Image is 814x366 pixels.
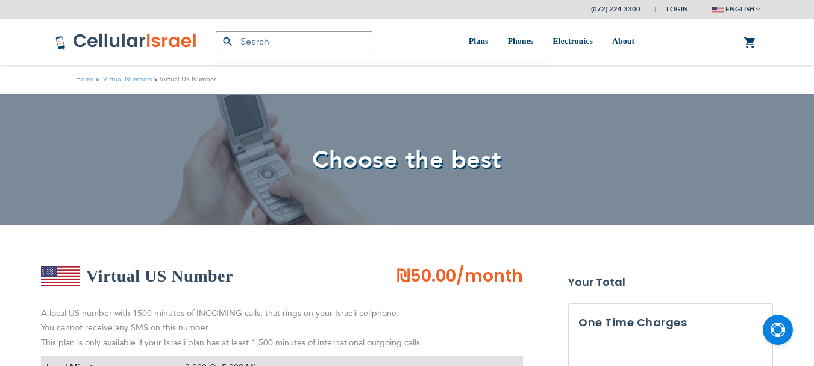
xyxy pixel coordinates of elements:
a: About [612,19,634,65]
span: About [612,37,634,46]
button: english [712,1,760,18]
span: ₪50.00 [396,264,456,288]
a: Plans [469,19,489,65]
strong: Your Total [568,273,773,291]
img: Cellular Israel Logo [55,33,198,51]
span: Electronics [553,37,593,46]
a: Phones [507,19,533,65]
a: Virtual Numbers [103,75,152,84]
span: Choose the best [312,144,502,177]
a: (072) 224-3300 [591,5,640,14]
a: Electronics [553,19,593,65]
input: Search [216,31,372,52]
span: Plans [469,37,489,46]
span: Phones [507,37,533,46]
h2: Virtual US Number [86,264,233,288]
h3: One Time Charges [578,314,763,332]
img: Virtual US Number [41,266,80,286]
span: /month [456,264,523,288]
li: Virtual US Number [152,74,216,85]
img: english [712,7,724,13]
p: A local US number with 1500 minutes of INCOMING calls, that rings on your Israeli cellphone. You ... [41,306,523,351]
a: Home [76,75,94,84]
span: Login [666,5,688,14]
